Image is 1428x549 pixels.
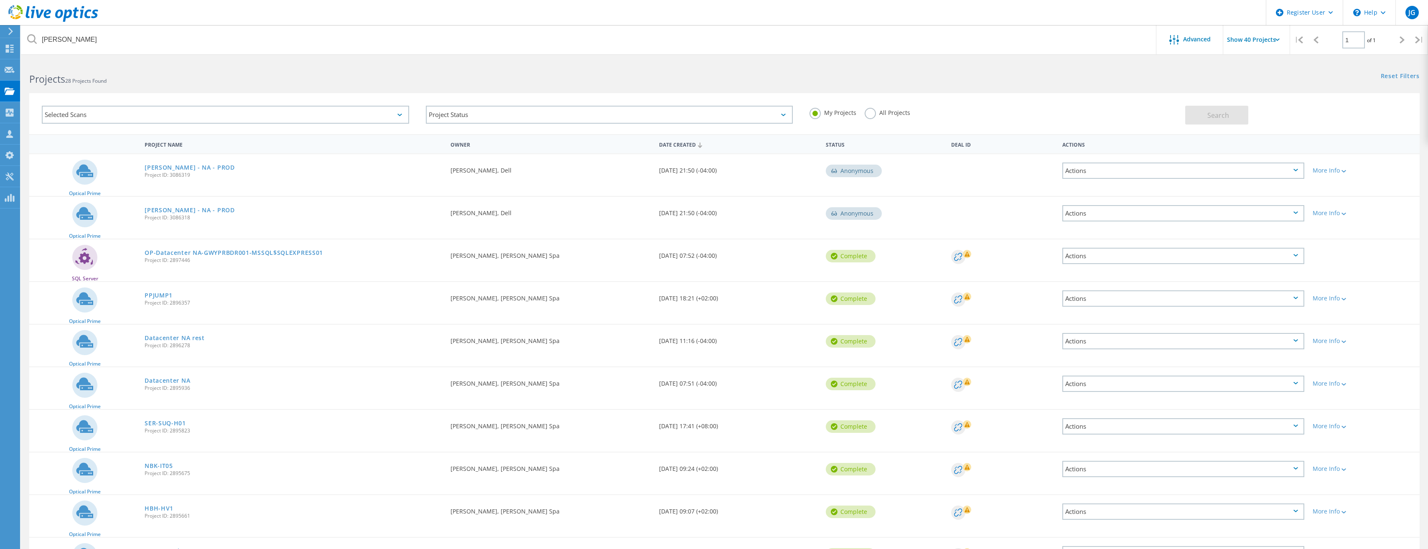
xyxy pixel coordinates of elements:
[822,136,947,152] div: Status
[1062,248,1304,264] div: Actions
[1062,205,1304,221] div: Actions
[1183,36,1211,42] span: Advanced
[1411,25,1428,55] div: |
[145,250,323,256] a: OP-Datacenter NA-GWYPRBDR001-MSSQL$SQLEXPRESS01
[1313,338,1415,344] div: More Info
[145,335,205,341] a: Datacenter NA rest
[69,404,101,409] span: Optical Prime
[809,108,856,116] label: My Projects
[145,513,442,518] span: Project ID: 2895661
[1313,423,1415,429] div: More Info
[145,165,235,170] a: [PERSON_NAME] - NA - PROD
[140,136,446,152] div: Project Name
[69,191,101,196] span: Optical Prime
[145,428,442,433] span: Project ID: 2895823
[1290,25,1307,55] div: |
[1313,210,1415,216] div: More Info
[1353,9,1361,16] svg: \n
[446,154,655,182] div: [PERSON_NAME], Dell
[655,282,822,310] div: [DATE] 18:21 (+02:00)
[69,319,101,324] span: Optical Prime
[826,165,882,177] div: Anonymous
[1381,73,1420,80] a: Reset Filters
[145,207,235,213] a: [PERSON_NAME] - NA - PROD
[145,506,173,511] a: HBH-HV1
[655,325,822,352] div: [DATE] 11:16 (-04:00)
[446,197,655,224] div: [PERSON_NAME], Dell
[145,258,442,263] span: Project ID: 2897446
[145,420,186,426] a: SER-SUQ-H01
[65,77,107,84] span: 28 Projects Found
[446,325,655,352] div: [PERSON_NAME], [PERSON_NAME] Spa
[69,532,101,537] span: Optical Prime
[145,292,173,298] a: PPJUMP1
[1185,106,1248,125] button: Search
[8,18,98,23] a: Live Optics Dashboard
[826,420,876,433] div: Complete
[1313,381,1415,386] div: More Info
[655,452,822,480] div: [DATE] 09:24 (+02:00)
[145,300,442,305] span: Project ID: 2896357
[826,378,876,390] div: Complete
[1408,9,1415,16] span: JG
[446,495,655,523] div: [PERSON_NAME], [PERSON_NAME] Spa
[145,343,442,348] span: Project ID: 2896278
[1062,503,1304,520] div: Actions
[446,136,655,152] div: Owner
[1062,333,1304,349] div: Actions
[69,361,101,366] span: Optical Prime
[826,207,882,220] div: Anonymous
[826,463,876,475] div: Complete
[1313,295,1415,301] div: More Info
[1313,168,1415,173] div: More Info
[446,452,655,480] div: [PERSON_NAME], [PERSON_NAME] Spa
[69,234,101,239] span: Optical Prime
[42,106,409,124] div: Selected Scans
[145,386,442,391] span: Project ID: 2895936
[655,367,822,395] div: [DATE] 07:51 (-04:00)
[826,506,876,518] div: Complete
[145,173,442,178] span: Project ID: 3086319
[1062,163,1304,179] div: Actions
[145,378,190,384] a: Datacenter NA
[446,410,655,437] div: [PERSON_NAME], [PERSON_NAME] Spa
[1062,461,1304,477] div: Actions
[446,367,655,395] div: [PERSON_NAME], [PERSON_NAME] Spa
[446,239,655,267] div: [PERSON_NAME], [PERSON_NAME] Spa
[865,108,910,116] label: All Projects
[655,136,822,152] div: Date Created
[655,410,822,437] div: [DATE] 17:41 (+08:00)
[21,25,1157,54] input: Search projects by name, owner, ID, company, etc
[145,463,173,469] a: NBK-IT05
[446,282,655,310] div: [PERSON_NAME], [PERSON_NAME] Spa
[426,106,793,124] div: Project Status
[1062,290,1304,307] div: Actions
[1062,376,1304,392] div: Actions
[145,215,442,220] span: Project ID: 3086318
[1313,508,1415,514] div: More Info
[72,276,98,281] span: SQL Server
[1058,136,1308,152] div: Actions
[69,489,101,494] span: Optical Prime
[145,471,442,476] span: Project ID: 2895675
[1207,111,1229,120] span: Search
[826,250,876,262] div: Complete
[655,154,822,182] div: [DATE] 21:50 (-04:00)
[826,292,876,305] div: Complete
[947,136,1058,152] div: Deal Id
[1367,37,1376,44] span: of 1
[826,335,876,348] div: Complete
[69,447,101,452] span: Optical Prime
[1313,466,1415,472] div: More Info
[655,495,822,523] div: [DATE] 09:07 (+02:00)
[29,72,65,86] b: Projects
[1062,418,1304,435] div: Actions
[655,197,822,224] div: [DATE] 21:50 (-04:00)
[655,239,822,267] div: [DATE] 07:52 (-04:00)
